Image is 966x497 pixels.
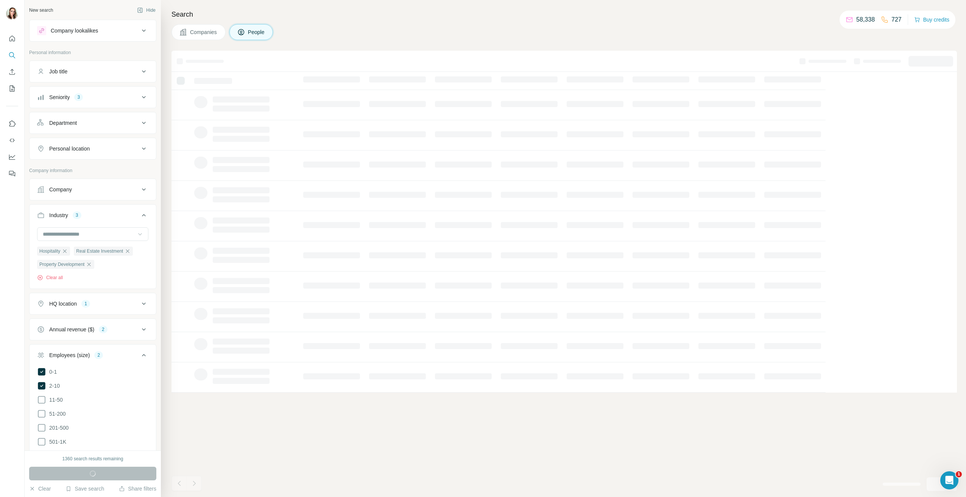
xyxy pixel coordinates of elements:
[190,28,218,36] span: Companies
[171,9,957,20] h4: Search
[30,320,156,339] button: Annual revenue ($)2
[62,455,123,462] div: 1360 search results remaining
[74,94,83,101] div: 3
[30,206,156,227] button: Industry3
[891,15,902,24] p: 727
[49,145,90,152] div: Personal location
[30,140,156,158] button: Personal location
[29,485,51,492] button: Clear
[37,274,63,281] button: Clear all
[30,88,156,106] button: Seniority3
[29,7,53,14] div: New search
[30,180,156,199] button: Company
[6,8,18,20] img: Avatar
[49,326,94,333] div: Annual revenue ($)
[94,352,103,359] div: 2
[30,114,156,132] button: Department
[46,410,66,418] span: 51-200
[6,48,18,62] button: Search
[39,261,84,268] span: Property Development
[119,485,156,492] button: Share filters
[99,326,108,333] div: 2
[51,27,98,34] div: Company lookalikes
[30,346,156,367] button: Employees (size)2
[49,119,77,127] div: Department
[49,93,70,101] div: Seniority
[29,167,156,174] p: Company information
[46,424,69,432] span: 201-500
[46,368,57,376] span: 0-1
[30,295,156,313] button: HQ location1
[49,351,90,359] div: Employees (size)
[30,62,156,81] button: Job title
[132,5,161,16] button: Hide
[73,212,81,219] div: 3
[6,167,18,180] button: Feedback
[49,211,68,219] div: Industry
[46,396,63,404] span: 11-50
[6,82,18,95] button: My lists
[856,15,875,24] p: 58,338
[30,22,156,40] button: Company lookalikes
[46,438,66,446] span: 501-1K
[65,485,104,492] button: Save search
[49,186,72,193] div: Company
[6,32,18,45] button: Quick start
[39,248,60,255] span: Hospitality
[46,382,60,390] span: 2-10
[49,300,77,308] div: HQ location
[914,14,949,25] button: Buy credits
[6,150,18,164] button: Dashboard
[6,134,18,147] button: Use Surfe API
[6,117,18,130] button: Use Surfe on LinkedIn
[81,300,90,307] div: 1
[76,248,123,255] span: Real Estate Investment
[29,49,156,56] p: Personal information
[248,28,265,36] span: People
[49,68,67,75] div: Job title
[956,471,962,477] span: 1
[6,65,18,79] button: Enrich CSV
[940,471,958,489] iframe: Intercom live chat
